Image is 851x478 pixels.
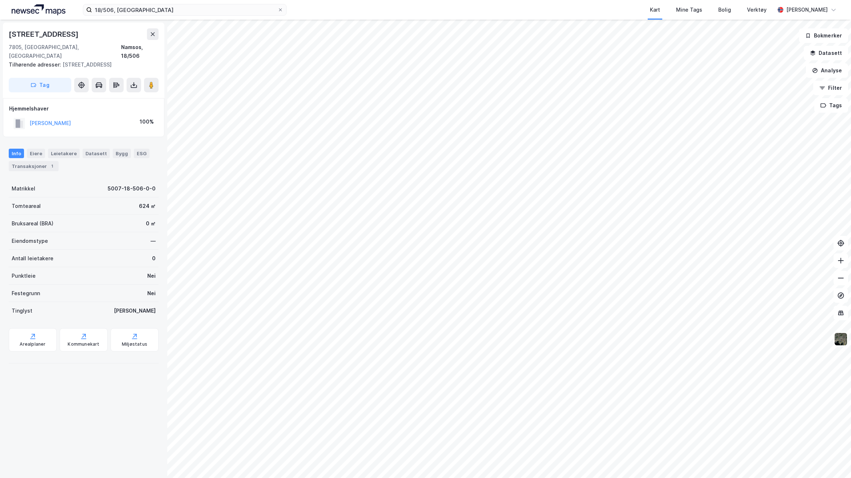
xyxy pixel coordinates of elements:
[815,443,851,478] div: Kontrollprogram for chat
[676,5,702,14] div: Mine Tags
[12,306,32,315] div: Tinglyst
[140,117,154,126] div: 100%
[9,149,24,158] div: Info
[83,149,110,158] div: Datasett
[12,272,36,280] div: Punktleie
[147,272,156,280] div: Nei
[747,5,767,14] div: Verktøy
[9,78,71,92] button: Tag
[12,202,41,210] div: Tomteareal
[27,149,45,158] div: Eiere
[12,184,35,193] div: Matrikkel
[9,104,158,113] div: Hjemmelshaver
[146,219,156,228] div: 0 ㎡
[650,5,660,14] div: Kart
[151,237,156,245] div: —
[122,341,147,347] div: Miljøstatus
[113,149,131,158] div: Bygg
[12,219,53,228] div: Bruksareal (BRA)
[48,149,80,158] div: Leietakere
[813,81,848,95] button: Filter
[134,149,149,158] div: ESG
[147,289,156,298] div: Nei
[152,254,156,263] div: 0
[48,162,56,170] div: 1
[121,43,159,60] div: Namsos, 18/506
[9,60,153,69] div: [STREET_ADDRESS]
[68,341,99,347] div: Kommunekart
[20,341,45,347] div: Arealplaner
[92,4,277,15] input: Søk på adresse, matrikkel, gårdeiere, leietakere eller personer
[799,28,848,43] button: Bokmerker
[114,306,156,315] div: [PERSON_NAME]
[108,184,156,193] div: 5007-18-506-0-0
[815,443,851,478] iframe: Chat Widget
[12,4,65,15] img: logo.a4113a55bc3d86da70a041830d287a7e.svg
[834,332,848,346] img: 9k=
[786,5,828,14] div: [PERSON_NAME]
[9,28,80,40] div: [STREET_ADDRESS]
[9,61,63,68] span: Tilhørende adresser:
[9,161,59,171] div: Transaksjoner
[806,63,848,78] button: Analyse
[718,5,731,14] div: Bolig
[139,202,156,210] div: 624 ㎡
[804,46,848,60] button: Datasett
[814,98,848,113] button: Tags
[9,43,121,60] div: 7805, [GEOGRAPHIC_DATA], [GEOGRAPHIC_DATA]
[12,289,40,298] div: Festegrunn
[12,254,53,263] div: Antall leietakere
[12,237,48,245] div: Eiendomstype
